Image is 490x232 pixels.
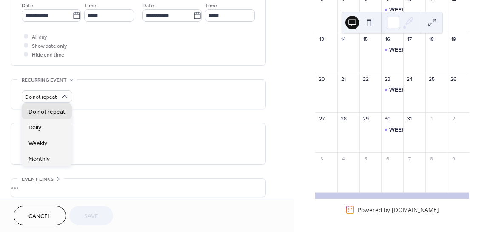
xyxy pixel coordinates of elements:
div: 7 [406,155,413,163]
div: 24 [406,75,413,83]
div: WEEKLY THURSDAY ZOOM REPENTANCE - WORKSHOP MODULES 1-15 - PART 1 OCCULT PRACTICES [381,46,403,53]
div: 15 [362,35,369,43]
div: ••• [11,179,265,197]
span: Do not repeat [28,108,65,117]
span: Time [84,1,96,10]
div: 3 [318,155,325,163]
span: Date [142,1,154,10]
div: 20 [318,75,325,83]
a: [DOMAIN_NAME] [392,206,439,214]
div: 30 [384,115,391,123]
div: 9 [450,155,457,163]
div: Powered by [358,206,439,214]
div: 6 [384,155,391,163]
span: Monthly [28,155,50,164]
div: 14 [340,35,347,43]
div: 29 [362,115,369,123]
span: Daily [28,123,41,132]
div: 23 [384,75,391,83]
div: 1 [428,115,435,123]
span: Hide end time [32,51,64,60]
div: WEEKLY THURSDAY ZOOM REPENTANCE - WORKSHOP MODULES 1-15 - PART 1 OCCULT PRACTICES [381,6,403,13]
div: 26 [450,75,457,83]
div: 27 [318,115,325,123]
span: Weekly [28,139,47,148]
span: Do not repeat [25,92,57,102]
div: 5 [362,155,369,163]
div: 13 [318,35,325,43]
div: 18 [428,35,435,43]
div: 31 [406,115,413,123]
div: 28 [340,115,347,123]
div: 17 [406,35,413,43]
span: Recurring event [22,76,67,85]
div: 22 [362,75,369,83]
span: All day [32,33,47,42]
span: Show date only [32,42,67,51]
div: 8 [428,155,435,163]
div: 19 [450,35,457,43]
div: 2 [450,115,457,123]
div: 16 [384,35,391,43]
button: Cancel [14,206,66,225]
span: Event links [22,175,54,184]
span: Cancel [28,212,51,221]
div: WEEKLY THURSDAY ZOOM REPENTANCE - WORKSHOP MODULES 1-15 - PART 1 OCCULT PRACTICES [381,86,403,93]
div: 4 [340,155,347,163]
div: 21 [340,75,347,83]
span: Time [205,1,217,10]
div: 25 [428,75,435,83]
div: WEEKLY THURSDAY ZOOM REPENTANCE - WORKSHOP MODULES 1-15 - PART 1 OCCULT PRACTICES [381,126,403,133]
span: Date [22,1,33,10]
